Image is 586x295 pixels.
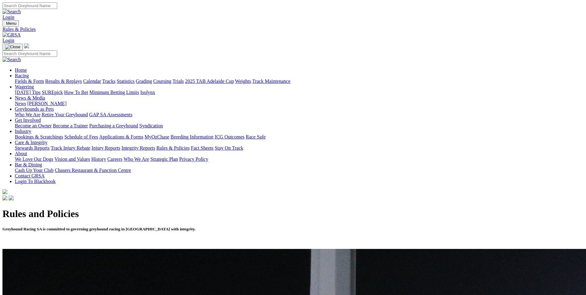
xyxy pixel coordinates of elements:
div: About [15,156,584,162]
a: Applications & Forms [99,134,143,139]
a: We Love Our Dogs [15,156,53,162]
a: Grading [136,79,152,84]
div: Industry [15,134,584,140]
a: Integrity Reports [121,145,155,151]
div: Racing [15,79,584,84]
a: Strategic Plan [150,156,178,162]
img: twitter.svg [9,195,14,200]
a: Careers [107,156,122,162]
a: Minimum Betting Limits [89,90,139,95]
a: Care & Integrity [15,140,48,145]
a: SUREpick [42,90,63,95]
a: Login [2,38,14,43]
a: MyOzChase [145,134,169,139]
a: Trials [172,79,184,84]
a: Who We Are [124,156,149,162]
div: Bar & Dining [15,168,584,173]
img: facebook.svg [2,195,7,200]
img: logo-grsa-white.png [24,43,29,48]
a: Fact Sheets [191,145,213,151]
button: Toggle navigation [2,44,23,50]
a: Bookings & Scratchings [15,134,63,139]
a: Injury Reports [91,145,120,151]
a: Home [15,67,27,73]
a: Bar & Dining [15,162,42,167]
a: How To Bet [64,90,88,95]
h5: Greyhound Racing SA is committed to governing greyhound racing in [GEOGRAPHIC_DATA] with integrity. [2,227,584,232]
a: GAP SA Assessments [89,112,133,117]
a: Rules & Policies [156,145,190,151]
input: Search [2,2,57,9]
a: Calendar [83,79,101,84]
a: Schedule of Fees [64,134,98,139]
a: Tracks [102,79,116,84]
img: Close [5,45,20,49]
a: News & Media [15,95,45,100]
a: History [91,156,106,162]
a: Breeding Information [171,134,213,139]
a: Fields & Form [15,79,44,84]
a: Login To Blackbook [15,179,56,184]
a: Contact GRSA [15,173,44,178]
a: ICG Outcomes [215,134,244,139]
div: News & Media [15,101,584,106]
button: Toggle navigation [2,20,19,27]
a: Get Involved [15,118,41,123]
a: News [15,101,26,106]
a: About [15,151,27,156]
a: Race Safe [246,134,265,139]
a: Stay On Track [215,145,243,151]
a: Track Injury Rebate [51,145,90,151]
a: Purchasing a Greyhound [89,123,138,128]
a: Statistics [117,79,135,84]
a: Coursing [153,79,171,84]
a: Cash Up Your Club [15,168,53,173]
div: Greyhounds as Pets [15,112,584,118]
a: Become an Owner [15,123,52,128]
a: [DATE] Tips [15,90,40,95]
a: Results & Replays [45,79,82,84]
a: Racing [15,73,29,78]
a: Who We Are [15,112,40,117]
a: Isolynx [140,90,155,95]
input: Search [2,50,57,57]
img: GRSA [2,32,21,38]
img: logo-grsa-white.png [2,189,7,194]
a: Chasers Restaurant & Function Centre [55,168,131,173]
a: Retire Your Greyhound [42,112,88,117]
a: 2025 TAB Adelaide Cup [185,79,234,84]
a: Become a Trainer [53,123,88,128]
div: Wagering [15,90,584,95]
a: Stewards Reports [15,145,49,151]
a: [PERSON_NAME] [27,101,66,106]
a: Privacy Policy [179,156,208,162]
div: Care & Integrity [15,145,584,151]
div: Get Involved [15,123,584,129]
a: Industry [15,129,31,134]
h1: Rules and Policies [2,208,584,220]
a: Rules & Policies [2,27,584,32]
a: Track Maintenance [252,79,290,84]
a: Login [2,15,14,20]
a: Weights [235,79,251,84]
a: Greyhounds as Pets [15,106,54,112]
a: Syndication [139,123,163,128]
img: Search [2,57,21,62]
a: Wagering [15,84,34,89]
img: Search [2,9,21,15]
a: Vision and Values [54,156,90,162]
span: Menu [6,21,16,26]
